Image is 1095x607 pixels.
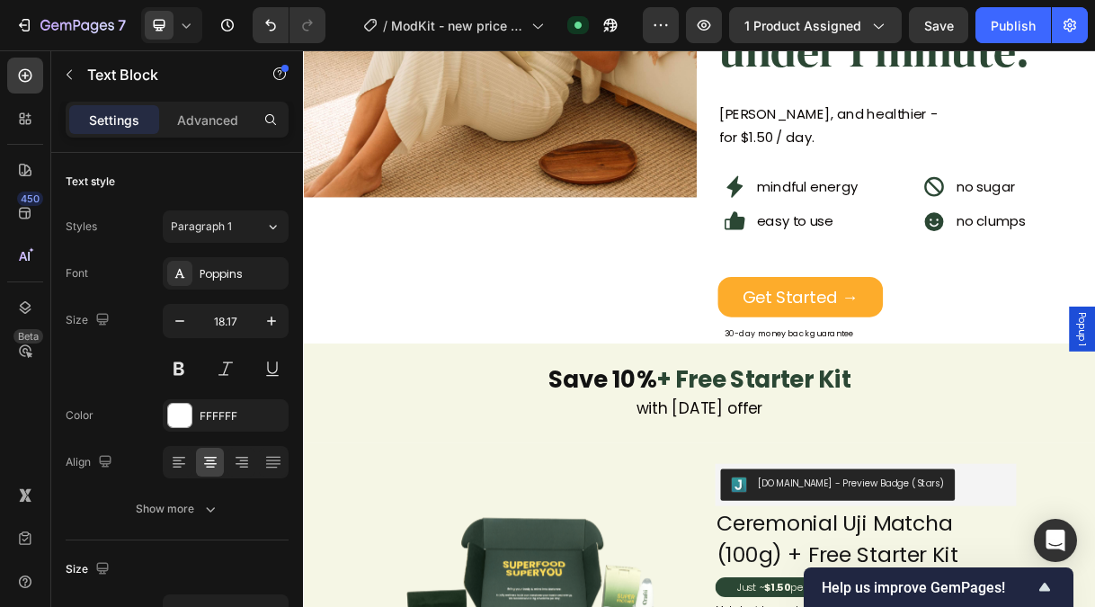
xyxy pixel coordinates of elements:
[66,174,115,190] div: Text style
[66,407,93,424] div: Color
[118,14,126,36] p: 7
[619,581,873,600] div: [DOMAIN_NAME] - Preview Badge (Stars)
[822,576,1055,598] button: Show survey - Help us improve GemPages!
[2,472,1077,504] p: with [DATE] offer
[89,111,139,129] p: Settings
[889,170,970,202] p: no sugar
[171,219,232,235] span: Paragraph 1
[618,217,722,249] p: easy to use
[66,558,113,582] div: Size
[66,493,289,525] button: Show more
[566,70,885,136] p: [PERSON_NAME], and healthier - for $1.50 / day.
[744,16,861,35] span: 1 product assigned
[163,210,289,243] button: Paragraph 1
[574,378,749,393] span: 30-day money back guarantee
[383,16,387,35] span: /
[13,329,43,344] div: Beta
[991,16,1036,35] div: Publish
[1034,519,1077,562] div: Open Intercom Messenger
[391,16,524,35] span: ModKit - new price for Uji matcha on What's Included - [DATE]
[17,192,43,206] div: 450
[66,451,116,475] div: Align
[481,426,746,470] span: + Free Starter Kit
[136,500,219,518] div: Show more
[909,7,968,43] button: Save
[889,217,984,249] p: no clumps
[303,50,1095,607] iframe: Design area
[66,308,113,333] div: Size
[66,219,97,235] div: Styles
[200,266,284,282] div: Poppins
[822,579,1034,596] span: Help us improve GemPages!
[7,7,134,43] button: 7
[565,308,789,363] a: Get Started →
[729,7,902,43] button: 1 product assigned
[975,7,1051,43] button: Publish
[618,170,755,202] p: mindful energy
[1052,356,1070,403] span: Popup 1
[200,408,284,424] div: FFFFFF
[583,581,604,603] img: Judgeme.png
[87,64,240,85] p: Text Block
[924,18,954,33] span: Save
[66,265,88,281] div: Font
[177,111,238,129] p: Advanced
[598,316,755,356] p: Get Started →
[253,7,325,43] div: Undo/Redo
